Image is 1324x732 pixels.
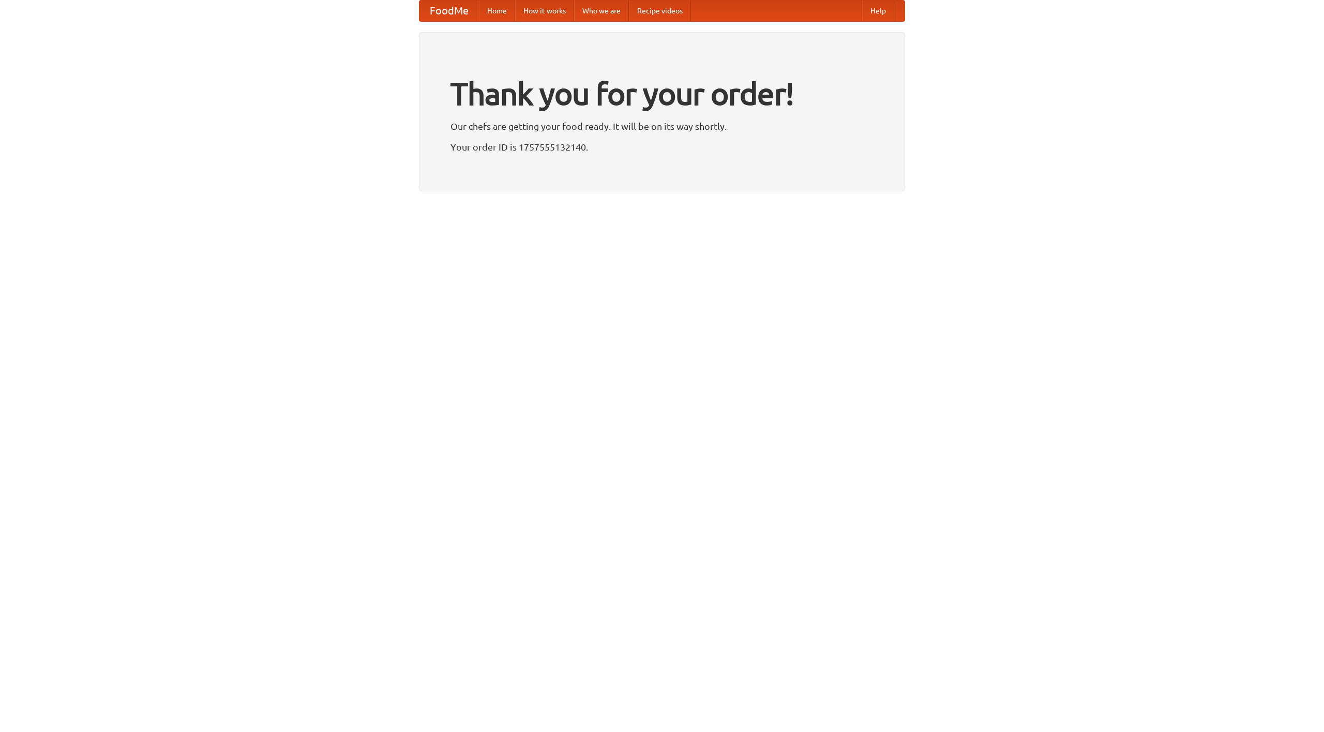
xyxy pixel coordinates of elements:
p: Our chefs are getting your food ready. It will be on its way shortly. [450,118,874,134]
a: Home [479,1,515,21]
h1: Thank you for your order! [450,69,874,118]
a: Who we are [574,1,629,21]
a: Recipe videos [629,1,691,21]
a: FoodMe [419,1,479,21]
a: How it works [515,1,574,21]
a: Help [862,1,894,21]
p: Your order ID is 1757555132140. [450,139,874,155]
